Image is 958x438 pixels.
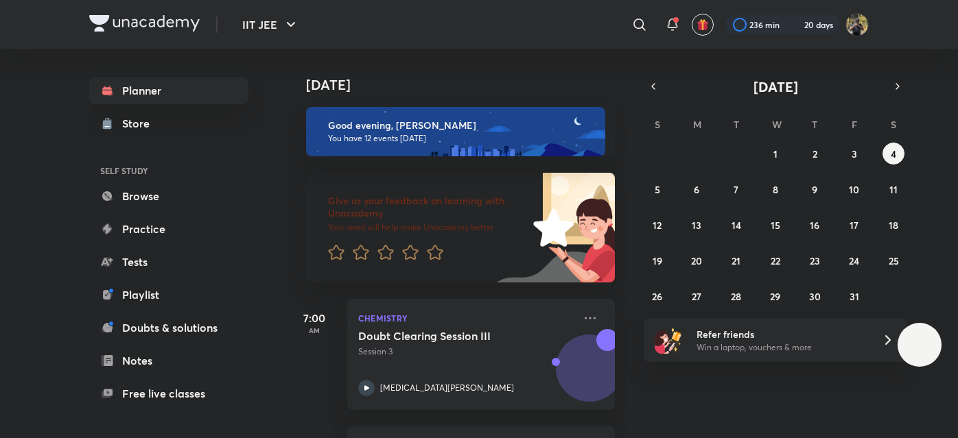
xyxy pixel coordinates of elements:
[328,195,528,219] h6: Give us your feedback on learning with Unacademy
[725,250,747,271] button: October 21, 2025
[89,380,248,407] a: Free live classes
[889,219,898,232] abbr: October 18, 2025
[328,222,528,233] p: Your word will help make Unacademy better
[764,143,786,165] button: October 1, 2025
[487,173,615,282] img: feedback_image
[234,11,307,38] button: IIT JEE
[804,214,826,236] button: October 16, 2025
[655,326,682,354] img: referral
[380,382,514,394] p: [MEDICAL_DATA][PERSON_NAME]
[732,219,741,232] abbr: October 14, 2025
[764,178,786,200] button: October 8, 2025
[764,285,786,307] button: October 29, 2025
[653,219,662,232] abbr: October 12, 2025
[804,178,826,200] button: October 9, 2025
[89,215,248,243] a: Practice
[891,147,896,160] abbr: October 4, 2025
[843,285,865,307] button: October 31, 2025
[691,254,702,267] abbr: October 20, 2025
[287,310,342,326] h5: 7:00
[306,77,629,93] h4: [DATE]
[788,18,802,32] img: streak
[655,183,660,196] abbr: October 5, 2025
[693,118,701,131] abbr: Monday
[852,118,857,131] abbr: Friday
[850,219,858,232] abbr: October 17, 2025
[646,214,668,236] button: October 12, 2025
[653,254,662,267] abbr: October 19, 2025
[358,345,574,358] p: Session 3
[692,14,714,36] button: avatar
[810,219,819,232] abbr: October 16, 2025
[89,77,248,104] a: Planner
[539,329,615,424] img: unacademy
[764,250,786,271] button: October 22, 2025
[731,290,741,303] abbr: October 28, 2025
[849,254,859,267] abbr: October 24, 2025
[753,77,798,96] span: [DATE]
[810,254,820,267] abbr: October 23, 2025
[850,290,859,303] abbr: October 31, 2025
[812,183,817,196] abbr: October 9, 2025
[845,13,869,36] img: KRISH JINDAL
[686,214,708,236] button: October 13, 2025
[692,290,701,303] abbr: October 27, 2025
[725,285,747,307] button: October 28, 2025
[843,250,865,271] button: October 24, 2025
[911,337,928,353] img: ttu
[852,147,857,160] abbr: October 3, 2025
[734,118,739,131] abbr: Tuesday
[89,281,248,308] a: Playlist
[692,219,701,232] abbr: October 13, 2025
[804,285,826,307] button: October 30, 2025
[89,248,248,276] a: Tests
[694,183,699,196] abbr: October 6, 2025
[812,118,817,131] abbr: Thursday
[646,285,668,307] button: October 26, 2025
[287,326,342,334] p: AM
[889,183,898,196] abbr: October 11, 2025
[89,15,200,32] img: Company Logo
[358,310,574,326] p: Chemistry
[646,178,668,200] button: October 5, 2025
[686,178,708,200] button: October 6, 2025
[809,290,821,303] abbr: October 30, 2025
[328,119,593,132] h6: Good evening, [PERSON_NAME]
[652,290,662,303] abbr: October 26, 2025
[89,15,200,35] a: Company Logo
[883,214,904,236] button: October 18, 2025
[697,327,865,341] h6: Refer friends
[663,77,888,96] button: [DATE]
[697,341,865,354] p: Win a laptop, vouchers & more
[725,178,747,200] button: October 7, 2025
[804,143,826,165] button: October 2, 2025
[686,285,708,307] button: October 27, 2025
[122,115,158,132] div: Store
[725,214,747,236] button: October 14, 2025
[883,178,904,200] button: October 11, 2025
[773,147,778,160] abbr: October 1, 2025
[813,147,817,160] abbr: October 2, 2025
[89,159,248,182] h6: SELF STUDY
[328,133,593,144] p: You have 12 events [DATE]
[764,214,786,236] button: October 15, 2025
[89,314,248,341] a: Doubts & solutions
[843,143,865,165] button: October 3, 2025
[655,118,660,131] abbr: Sunday
[771,254,780,267] abbr: October 22, 2025
[771,219,780,232] abbr: October 15, 2025
[849,183,859,196] abbr: October 10, 2025
[732,254,740,267] abbr: October 21, 2025
[889,254,899,267] abbr: October 25, 2025
[804,250,826,271] button: October 23, 2025
[891,118,896,131] abbr: Saturday
[306,107,605,156] img: evening
[89,182,248,210] a: Browse
[883,143,904,165] button: October 4, 2025
[772,118,782,131] abbr: Wednesday
[883,250,904,271] button: October 25, 2025
[358,329,529,343] h5: Doubt Clearing Session III
[646,250,668,271] button: October 19, 2025
[734,183,738,196] abbr: October 7, 2025
[843,214,865,236] button: October 17, 2025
